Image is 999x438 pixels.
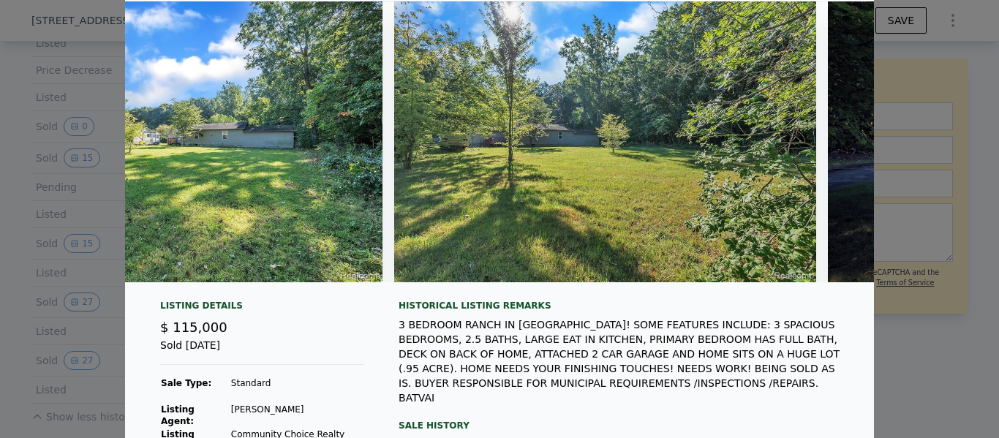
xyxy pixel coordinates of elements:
[399,300,851,311] div: Historical Listing remarks
[160,320,227,335] span: $ 115,000
[399,417,851,434] div: Sale History
[160,300,363,317] div: Listing Details
[161,404,195,426] strong: Listing Agent:
[160,338,363,365] div: Sold [DATE]
[399,317,851,405] div: 3 BEDROOM RANCH IN [GEOGRAPHIC_DATA]! SOME FEATURES INCLUDE: 3 SPACIOUS BEDROOMS, 2.5 BATHS, LARG...
[394,1,816,282] img: Property Img
[161,378,211,388] strong: Sale Type:
[230,403,363,428] td: [PERSON_NAME]
[230,377,363,390] td: Standard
